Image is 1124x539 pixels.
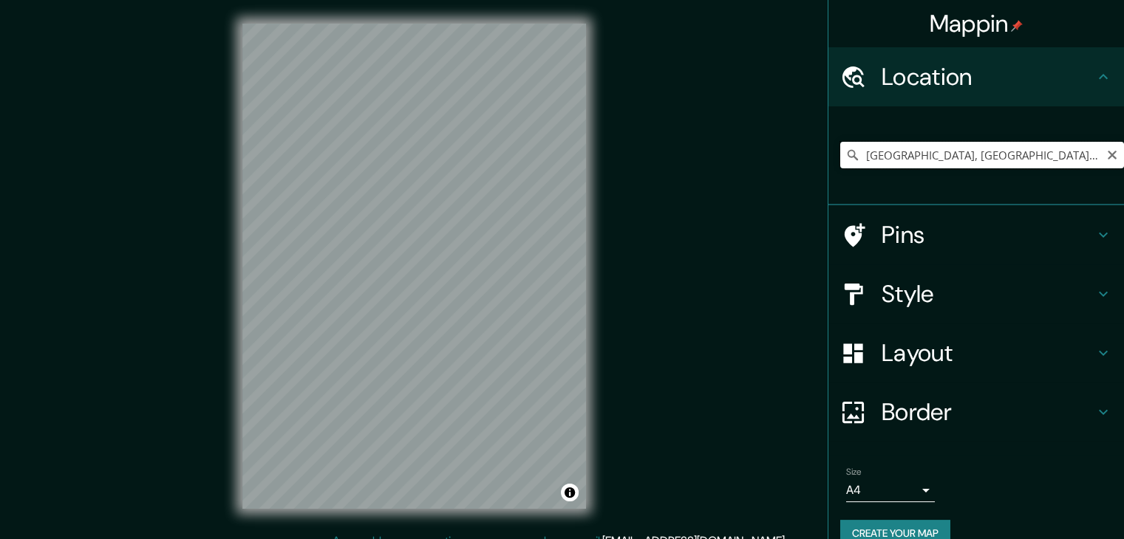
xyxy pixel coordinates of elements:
[930,9,1023,38] h4: Mappin
[828,47,1124,106] div: Location
[1011,20,1023,32] img: pin-icon.png
[828,323,1124,382] div: Layout
[882,62,1094,92] h4: Location
[561,484,579,501] button: Toggle attribution
[828,382,1124,442] div: Border
[846,478,935,502] div: A4
[828,264,1124,323] div: Style
[1106,147,1118,161] button: Clear
[840,142,1124,168] input: Pick your city or area
[846,466,862,478] label: Size
[828,205,1124,264] div: Pins
[882,220,1094,250] h4: Pins
[242,24,586,509] canvas: Map
[882,338,1094,368] h4: Layout
[882,397,1094,427] h4: Border
[882,279,1094,309] h4: Style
